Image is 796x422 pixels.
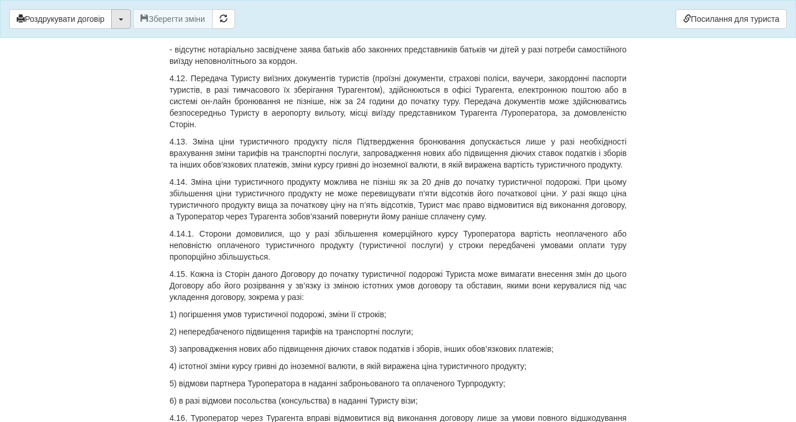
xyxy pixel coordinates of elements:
[169,44,627,67] p: - відсутнє нотаріально засвідчене заява батьків або законних представників батьків чи дітей у раз...
[169,136,627,170] p: 4.13. Зміна ціни туристичного продукту після Підтвердження бронювання допускається лише у разі не...
[169,73,627,130] p: 4.12. Передача Туристу виїзних документів туристів (проїзні документи, страхові поліси, ваучери, ...
[169,395,627,406] p: 6) в разі відмови посольства (консульства) в наданні Туристу візи;
[169,309,627,320] p: 1) погіршення умов туристичної подорожі, зміни її строків;
[169,343,627,355] p: 3) запровадження нових або підвищення діючих ставок податків і зборів, інших обов’язкових платежів;
[133,9,213,29] button: Зберегти зміни
[169,228,627,263] p: 4.14.1. Сторони домовилися, що у разі збільшення комерційного курсу Туроператора вартість неоплач...
[9,9,112,29] button: Роздрукувати договір
[169,176,627,222] p: 4.14. Зміна ціни туристичного продукту можлива не пізніш як за 20 днів до початку туристичної под...
[676,9,787,29] a: Посилання для туриста
[169,360,627,372] p: 4) істотної зміни курсу гривні до іноземної валюти, в якій виражена ціна туристичного продукту;
[169,326,627,337] p: 2) непередбаченого підвищення тарифів на транспортні послуги;
[169,378,627,389] p: 5) відмови партнера Туроператора в наданні заброньованого та оплаченого Турпродукту;
[169,268,627,303] p: 4.15. Кожна із Сторін даного Договору до початку туристичної подорожі Туриста може вимагати внесе...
